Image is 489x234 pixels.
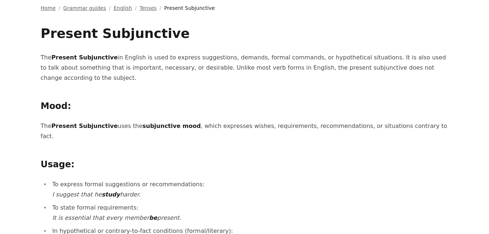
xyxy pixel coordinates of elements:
[139,4,157,12] a: Tenses
[52,214,181,221] em: It is essential that every member present.
[59,4,60,12] span: /
[41,121,449,141] p: The uses the , which expresses wishes, requirements, recommendations, or situations contrary to f...
[41,52,449,83] p: The in English is used to express suggestions, demands, formal commands, or hypothetical situatio...
[102,191,120,198] strong: study
[41,159,449,171] h2: Usage:
[135,4,137,12] span: /
[41,101,449,112] h2: Mood:
[51,54,118,61] strong: Present Subjunctive
[41,4,56,12] a: Home
[51,122,118,129] strong: Present Subjunctive
[50,179,449,200] li: To express formal suggestions or recommendations:
[41,26,449,41] h1: Present Subjunctive
[142,122,201,129] strong: subjunctive mood
[63,4,106,12] a: Grammar guides
[41,4,449,12] nav: Breadcrumb
[114,4,132,12] a: English
[159,4,161,12] span: /
[149,214,157,221] strong: be
[164,4,215,12] span: Present Subjunctive
[50,203,449,223] li: To state formal requirements:
[52,191,141,198] em: I suggest that he harder.
[109,4,111,12] span: /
